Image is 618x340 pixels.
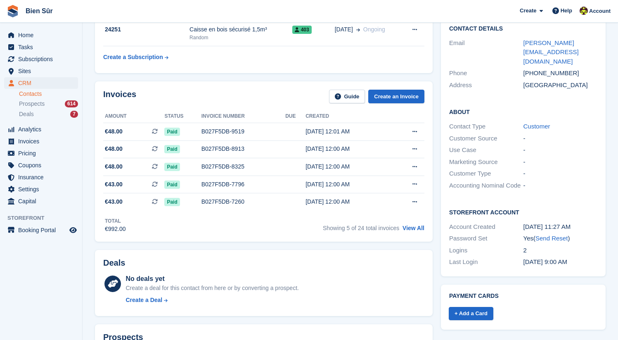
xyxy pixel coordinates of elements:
a: Contacts [19,90,78,98]
span: Booking Portal [18,224,68,236]
h2: Contact Details [449,26,597,32]
div: 24251 [103,25,189,34]
span: Paid [164,163,180,171]
a: menu [4,224,78,236]
span: Account [589,7,611,15]
span: Help [561,7,572,15]
div: Caisse en bois sécurisé 1,5m³ [189,25,292,34]
div: - [523,145,598,155]
img: website_grey.svg [13,21,20,28]
div: B027F5DB-8913 [201,145,285,153]
div: Address [449,81,523,90]
a: menu [4,65,78,77]
span: Insurance [18,171,68,183]
th: Created [305,110,391,123]
div: - [523,157,598,167]
img: Marie Tran [580,7,588,15]
a: + Add a Card [449,307,493,321]
img: tab_domain_overview_orange.svg [24,52,31,59]
span: Deals [19,110,34,118]
div: - [523,169,598,178]
div: B027F5DB-8325 [201,162,285,171]
div: [DATE] 12:00 AM [305,162,391,171]
span: €48.00 [105,162,123,171]
a: Send Reset [535,235,568,242]
th: Status [164,110,201,123]
div: Domain: [DOMAIN_NAME] [21,21,91,28]
span: Home [18,29,68,41]
time: 2023-09-01 07:00:32 UTC [523,258,567,265]
a: Create an Invoice [368,90,424,103]
a: Guide [329,90,365,103]
div: B027F5DB-7260 [201,197,285,206]
a: menu [4,171,78,183]
div: Random [189,34,292,41]
span: €43.00 [105,180,123,189]
div: Create a Deal [126,296,163,304]
a: Bien Sûr [22,4,56,18]
span: Ongoing [363,26,385,33]
span: Pricing [18,147,68,159]
div: Yes [523,234,598,243]
div: Account Created [449,222,523,232]
span: Storefront [7,214,82,222]
span: Capital [18,195,68,207]
th: Due [285,110,305,123]
div: No deals yet [126,274,299,284]
th: Invoice number [201,110,285,123]
div: B027F5DB-9519 [201,127,285,136]
div: - [523,181,598,190]
a: [PERSON_NAME][EMAIL_ADDRESS][DOMAIN_NAME] [523,39,579,65]
span: ( ) [533,235,570,242]
span: Prospects [19,100,45,108]
div: Logins [449,246,523,255]
a: menu [4,77,78,89]
span: Paid [164,181,180,189]
div: [DATE] 11:27 AM [523,222,598,232]
div: Email [449,38,523,67]
div: Domain Overview [33,53,74,58]
a: Deals 7 [19,110,78,119]
div: €992.00 [105,225,126,233]
div: Customer Source [449,134,523,143]
div: Accounting Nominal Code [449,181,523,190]
span: €48.00 [105,145,123,153]
span: Paid [164,128,180,136]
a: Preview store [68,225,78,235]
span: Sites [18,65,68,77]
a: menu [4,183,78,195]
div: Marketing Source [449,157,523,167]
h2: About [449,107,597,116]
div: Contact Type [449,122,523,131]
a: menu [4,53,78,65]
span: €48.00 [105,127,123,136]
div: Last Login [449,257,523,267]
span: Coupons [18,159,68,171]
h2: Invoices [103,90,136,103]
h2: Storefront Account [449,208,597,216]
div: Create a Subscription [103,53,163,62]
a: Create a Subscription [103,50,168,65]
div: Password Set [449,234,523,243]
div: - [523,134,598,143]
div: [DATE] 12:00 AM [305,180,391,189]
img: tab_keywords_by_traffic_grey.svg [83,52,90,59]
h2: Deals [103,258,125,268]
h2: Payment cards [449,293,597,300]
div: [DATE] 12:00 AM [305,197,391,206]
div: Create a deal for this contact from here or by converting a prospect. [126,284,299,292]
img: logo_orange.svg [13,13,20,20]
div: 2 [523,246,598,255]
span: CRM [18,77,68,89]
span: Paid [164,198,180,206]
span: Settings [18,183,68,195]
span: Analytics [18,124,68,135]
span: Create [520,7,536,15]
span: Paid [164,145,180,153]
div: [DATE] 12:01 AM [305,127,391,136]
div: 7 [70,111,78,118]
a: menu [4,124,78,135]
span: Showing 5 of 24 total invoices [323,225,399,231]
div: Phone [449,69,523,78]
div: Use Case [449,145,523,155]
